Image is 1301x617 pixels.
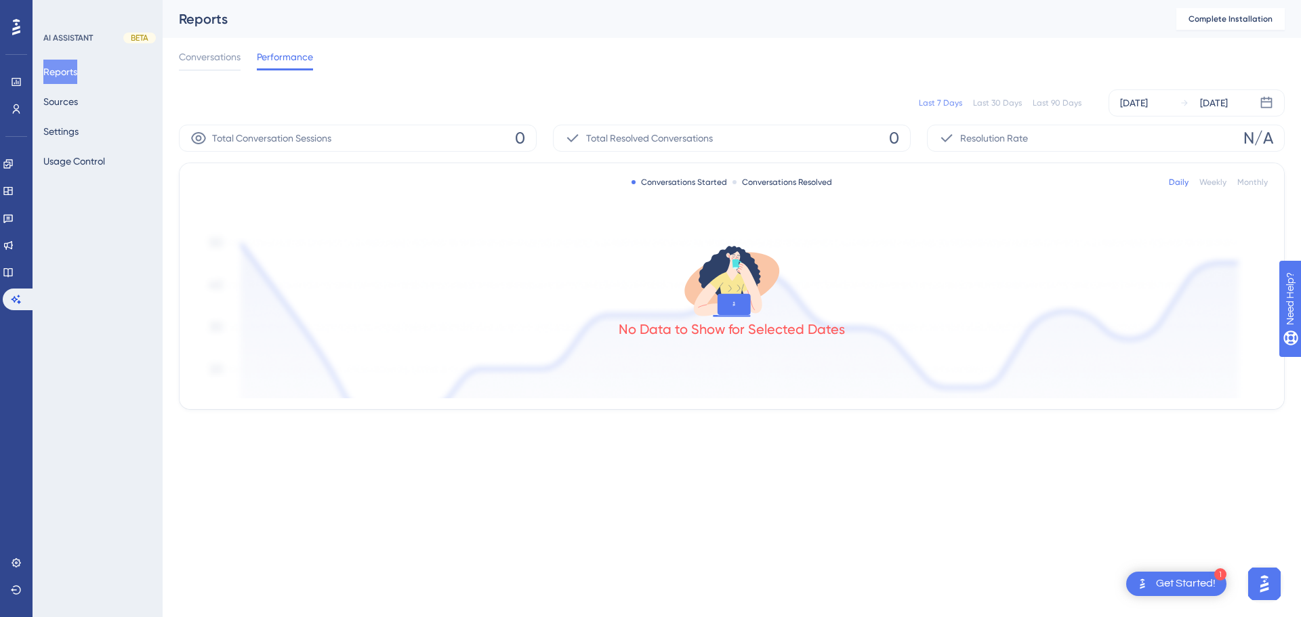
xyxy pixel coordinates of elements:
span: Performance [257,49,313,65]
img: launcher-image-alternative-text [1134,576,1151,592]
div: Conversations Started [632,177,727,188]
span: 0 [889,127,899,149]
div: [DATE] [1120,95,1148,111]
div: Last 30 Days [973,98,1022,108]
div: Last 7 Days [919,98,962,108]
span: Total Resolved Conversations [586,130,713,146]
div: Daily [1169,177,1189,188]
button: Complete Installation [1176,8,1285,30]
div: BETA [123,33,156,43]
div: [DATE] [1200,95,1228,111]
div: No Data to Show for Selected Dates [619,320,845,339]
span: Total Conversation Sessions [212,130,331,146]
span: N/A [1243,127,1273,149]
span: Resolution Rate [960,130,1028,146]
button: Settings [43,119,79,144]
div: Last 90 Days [1033,98,1081,108]
div: Weekly [1199,177,1226,188]
span: 0 [515,127,525,149]
button: Reports [43,60,77,84]
button: Usage Control [43,149,105,173]
div: Get Started! [1156,576,1216,591]
span: Complete Installation [1189,14,1273,24]
span: Conversations [179,49,241,65]
div: AI ASSISTANT [43,33,93,43]
span: Need Help? [32,3,85,20]
div: Conversations Resolved [732,177,832,188]
div: 1 [1214,568,1226,580]
div: Open Get Started! checklist, remaining modules: 1 [1126,572,1226,596]
div: Monthly [1237,177,1268,188]
iframe: UserGuiding AI Assistant Launcher [1244,563,1285,604]
div: Reports [179,9,1142,28]
button: Sources [43,89,78,114]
